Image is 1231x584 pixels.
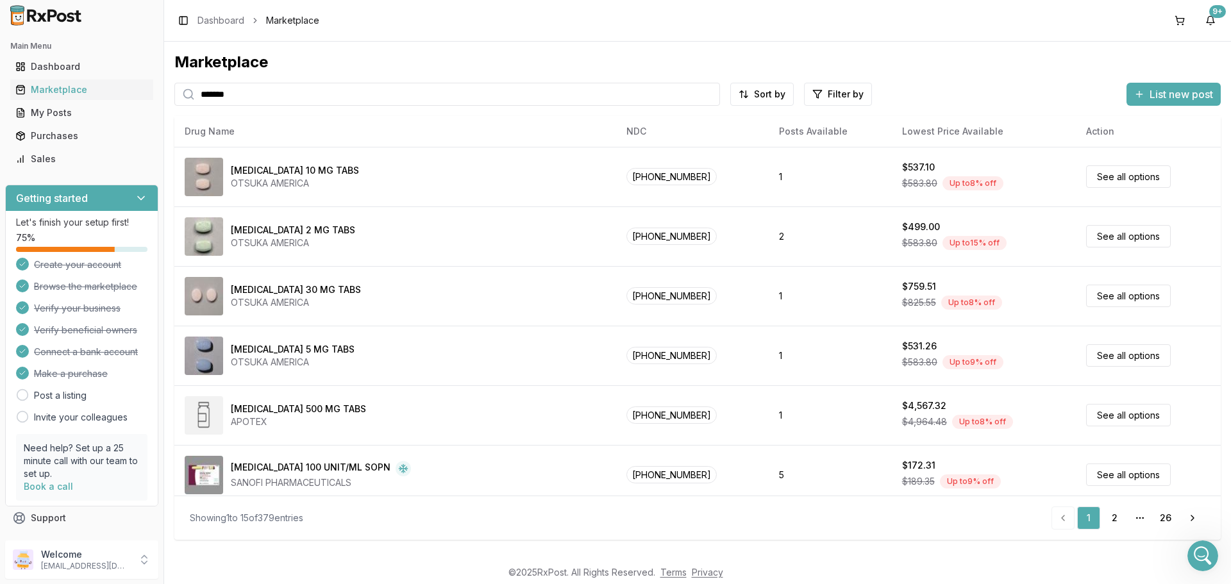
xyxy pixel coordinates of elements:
img: Abilify 5 MG TABS [185,337,223,375]
span: $4,964.48 [902,415,947,428]
img: Abiraterone Acetate 500 MG TABS [185,396,223,435]
span: 75 % [16,231,35,244]
span: $189.35 [902,475,935,488]
a: Invite your colleagues [34,411,128,424]
th: Lowest Price Available [892,116,1076,147]
a: See all options [1086,404,1171,426]
div: OTSUKA AMERICA [231,177,359,190]
a: 26 [1154,506,1177,530]
td: 1 [769,326,891,385]
span: Verify beneficial owners [34,324,137,337]
p: Welcome [41,548,130,561]
img: Admelog SoloStar 100 UNIT/ML SOPN [185,456,223,494]
a: 1 [1077,506,1100,530]
div: Purchases [15,129,148,142]
span: [PHONE_NUMBER] [626,347,717,364]
div: $531.26 [902,340,937,353]
span: $825.55 [902,296,936,309]
div: [MEDICAL_DATA] 10 MG TABS [231,164,359,177]
span: [PHONE_NUMBER] [626,406,717,424]
img: Abilify 30 MG TABS [185,277,223,315]
a: Marketplace [10,78,153,101]
button: Purchases [5,126,158,146]
div: APOTEX [231,415,366,428]
div: [MEDICAL_DATA] 30 MG TABS [231,283,361,296]
span: Sort by [754,88,785,101]
div: Dashboard [15,60,148,73]
th: NDC [616,116,769,147]
a: Dashboard [197,14,244,27]
div: Up to 15 % off [942,236,1007,250]
a: Go to next page [1180,506,1205,530]
span: List new post [1150,87,1213,102]
span: Filter by [828,88,864,101]
span: Verify your business [34,302,121,315]
p: Need help? Set up a 25 minute call with our team to set up. [24,442,140,480]
div: Up to 8 % off [942,176,1003,190]
button: List new post [1126,83,1221,106]
div: Marketplace [174,52,1221,72]
th: Drug Name [174,116,616,147]
nav: pagination [1051,506,1205,530]
div: OTSUKA AMERICA [231,356,355,369]
span: Connect a bank account [34,346,138,358]
div: OTSUKA AMERICA [231,296,361,309]
img: User avatar [13,549,33,570]
a: See all options [1086,225,1171,247]
iframe: Intercom live chat [1187,540,1218,571]
td: 1 [769,385,891,445]
span: Marketplace [266,14,319,27]
p: [EMAIL_ADDRESS][DOMAIN_NAME] [41,561,130,571]
div: $4,567.32 [902,399,946,412]
img: Abilify 2 MG TABS [185,217,223,256]
div: $759.51 [902,280,936,293]
div: Sales [15,153,148,165]
span: [PHONE_NUMBER] [626,466,717,483]
div: Up to 8 % off [941,296,1002,310]
button: Marketplace [5,79,158,100]
a: Terms [660,567,687,578]
div: Up to 8 % off [952,415,1013,429]
button: 9+ [1200,10,1221,31]
th: Posts Available [769,116,891,147]
a: Privacy [692,567,723,578]
td: 1 [769,147,891,206]
h3: Getting started [16,190,88,206]
button: Filter by [804,83,872,106]
a: Purchases [10,124,153,147]
button: Sort by [730,83,794,106]
a: 2 [1103,506,1126,530]
a: See all options [1086,285,1171,307]
div: Up to 9 % off [942,355,1003,369]
div: [MEDICAL_DATA] 5 MG TABS [231,343,355,356]
td: 1 [769,266,891,326]
td: 2 [769,206,891,266]
button: Dashboard [5,56,158,77]
a: See all options [1086,165,1171,188]
a: My Posts [10,101,153,124]
span: [PHONE_NUMBER] [626,287,717,305]
span: Feedback [31,535,74,547]
a: See all options [1086,344,1171,367]
a: List new post [1126,89,1221,102]
span: Browse the marketplace [34,280,137,293]
div: OTSUKA AMERICA [231,237,355,249]
div: Up to 9 % off [940,474,1001,488]
div: Showing 1 to 15 of 379 entries [190,512,303,524]
div: Marketplace [15,83,148,96]
div: SANOFI PHARMACEUTICALS [231,476,411,489]
td: 5 [769,445,891,505]
div: $499.00 [902,221,940,233]
div: 9+ [1209,5,1226,18]
a: See all options [1086,463,1171,486]
div: [MEDICAL_DATA] 500 MG TABS [231,403,366,415]
h2: Main Menu [10,41,153,51]
div: My Posts [15,106,148,119]
span: Make a purchase [34,367,108,380]
div: $172.31 [902,459,935,472]
nav: breadcrumb [197,14,319,27]
span: [PHONE_NUMBER] [626,168,717,185]
span: $583.80 [902,237,937,249]
div: [MEDICAL_DATA] 2 MG TABS [231,224,355,237]
div: [MEDICAL_DATA] 100 UNIT/ML SOPN [231,461,390,476]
